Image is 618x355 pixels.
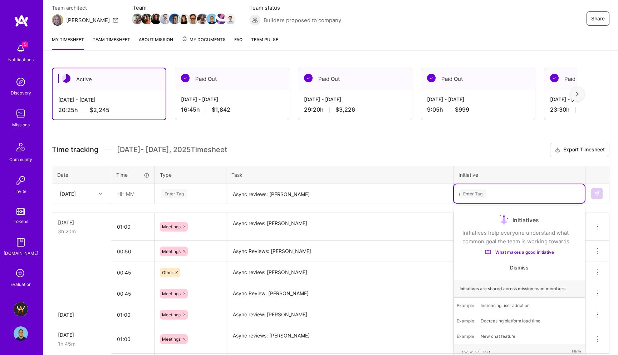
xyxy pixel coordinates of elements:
[22,42,28,47] span: 5
[14,75,28,89] img: discovery
[52,145,98,154] span: Time tracking
[12,326,30,341] a: User Avatar
[227,305,452,325] textarea: Async review: [PERSON_NAME]
[161,188,187,199] div: Enter Tag
[99,192,102,195] i: icon Chevron
[60,190,76,198] div: [DATE]
[227,326,452,353] textarea: Async reviews: [PERSON_NAME]
[116,171,149,179] div: Time
[249,14,261,26] img: Builders proposed to company
[90,106,109,114] span: $2,245
[454,280,585,298] div: Initiatives are shared across mission team members.
[179,13,188,25] a: Team Member Avatar
[16,208,25,215] img: tokens
[421,68,535,90] div: Paid Out
[188,13,198,25] a: Team Member Avatar
[111,263,154,282] input: HH:MM
[251,36,278,50] a: Team Pulse
[111,242,154,261] input: HH:MM
[133,4,235,11] span: Team
[181,74,190,82] img: Paid Out
[264,16,341,24] span: Builders proposed to company
[477,301,533,310] span: Increasing user adoption
[66,16,110,24] div: [PERSON_NAME]
[112,184,154,203] input: HH:MM
[162,336,181,342] span: Meetings
[216,13,226,25] a: Team Member Avatar
[457,303,474,308] span: Example
[427,106,529,113] div: 9:05 h
[58,331,105,339] div: [DATE]
[225,14,236,24] img: Team Member Avatar
[14,107,28,121] img: teamwork
[14,326,28,341] img: User Avatar
[14,235,28,249] img: guide book
[457,318,474,324] span: Example
[53,68,166,90] div: Active
[52,36,84,50] a: My timesheet
[117,145,227,154] span: [DATE] - [DATE] , 2025 Timesheet
[14,14,29,27] img: logo
[460,188,486,199] div: Enter Tag
[226,166,453,184] th: Task
[227,185,452,204] textarea: Async reviews: [PERSON_NAME]
[216,14,226,24] img: Team Member Avatar
[485,249,491,255] img: What makes a good initiative
[182,36,226,44] span: My Documents
[234,36,242,50] a: FAQ
[227,284,452,303] textarea: Async Review: [PERSON_NAME]
[155,166,226,184] th: Type
[58,228,105,235] div: 3h 20m
[52,166,111,184] th: Date
[555,146,560,154] i: icon Download
[9,156,32,163] div: Community
[298,68,412,90] div: Paid Out
[304,106,406,113] div: 29:20 h
[227,263,452,282] textarea: Async review: [PERSON_NAME]
[477,331,519,341] span: New chat feature
[162,270,173,275] span: Other
[10,281,31,288] div: Evaluation
[427,74,436,82] img: Paid Out
[132,14,143,24] img: Team Member Avatar
[58,311,105,318] div: [DATE]
[151,14,161,24] img: Team Member Avatar
[15,188,26,195] div: Invite
[58,340,105,347] div: 1h 45m
[161,13,170,25] a: Team Member Avatar
[335,106,355,113] span: $3,226
[206,14,217,24] img: Team Member Avatar
[111,284,154,303] input: HH:MM
[12,121,30,128] div: Missions
[198,13,207,25] a: Team Member Avatar
[477,316,544,326] span: Decreasing platform load time
[182,36,226,50] a: My Documents
[462,214,576,226] div: Initiatives
[510,264,529,271] button: Dismiss
[188,14,198,24] img: Team Member Avatar
[251,37,278,42] span: Team Pulse
[594,191,600,196] img: Submit
[226,13,235,25] a: Team Member Avatar
[14,173,28,188] img: Invite
[162,249,181,254] span: Meetings
[162,224,181,229] span: Meetings
[427,96,529,103] div: [DATE] - [DATE]
[304,96,406,103] div: [DATE] - [DATE]
[227,242,452,261] textarea: Async Reviews: [PERSON_NAME]
[14,267,28,281] i: icon SelectionTeam
[587,11,609,26] button: Share
[455,106,469,113] span: $999
[141,14,152,24] img: Team Member Avatar
[212,106,230,113] span: $1,842
[462,229,576,246] div: Initiatives help everyone understand what common goal the team is working towards.
[111,217,154,236] input: HH:MM
[169,14,180,24] img: Team Member Avatar
[139,36,173,50] a: About Mission
[227,214,452,240] textarea: Async review: [PERSON_NAME]
[160,14,171,24] img: Team Member Avatar
[52,4,118,11] span: Team architect
[58,96,160,103] div: [DATE] - [DATE]
[162,312,181,317] span: Meetings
